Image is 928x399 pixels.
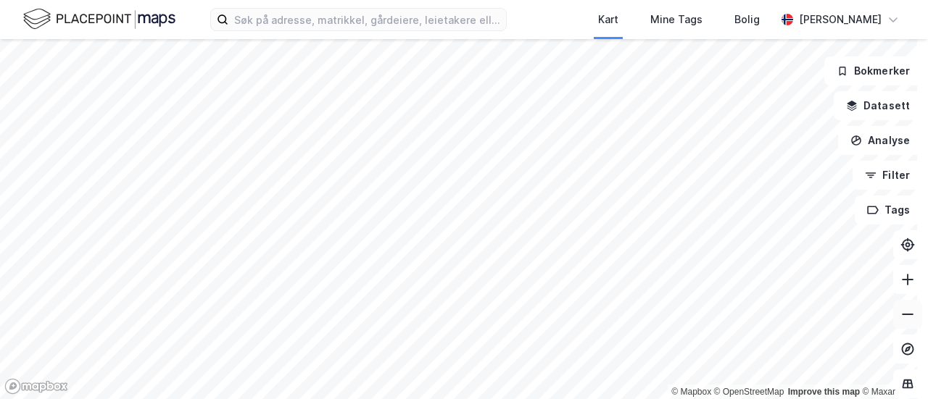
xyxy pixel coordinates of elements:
[23,7,175,32] img: logo.f888ab2527a4732fd821a326f86c7f29.svg
[855,329,928,399] iframe: Chat Widget
[650,11,703,28] div: Mine Tags
[853,161,922,190] button: Filter
[855,196,922,224] button: Tags
[734,11,760,28] div: Bolig
[788,387,860,397] a: Improve this map
[799,11,882,28] div: [PERSON_NAME]
[4,378,68,395] a: Mapbox homepage
[671,387,711,397] a: Mapbox
[824,56,922,85] button: Bokmerker
[834,91,922,120] button: Datasett
[714,387,784,397] a: OpenStreetMap
[598,11,618,28] div: Kart
[855,329,928,399] div: Kontrollprogram for chat
[838,126,922,155] button: Analyse
[228,9,506,30] input: Søk på adresse, matrikkel, gårdeiere, leietakere eller personer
